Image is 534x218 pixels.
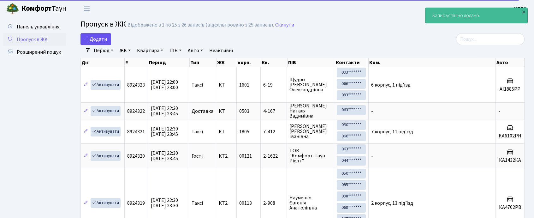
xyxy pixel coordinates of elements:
[289,148,331,163] span: ТОВ "Комфорт-Таун Ріелт"
[17,49,61,56] span: Розширений пошук
[514,5,526,13] a: КПП2
[219,109,234,114] span: КТ
[289,195,331,210] span: Науменко Євгенія Анатоліївна
[127,82,145,88] span: 8924323
[128,22,274,28] div: Відображено з 1 по 25 з 26 записів (відфільтровано з 25 записів).
[239,82,249,88] span: 1601
[371,200,413,207] span: 2 корпус, 13 під'їзд
[91,127,121,136] a: Активувати
[239,128,249,135] span: 1805
[117,45,133,56] a: ЖК
[127,200,145,207] span: 8924319
[496,58,525,67] th: Авто
[289,103,331,118] span: [PERSON_NAME] Наталя Вадимівна
[21,3,52,14] b: Комфорт
[219,82,234,88] span: КТ
[192,201,203,206] span: Таксі
[520,9,527,15] div: ×
[151,150,178,162] span: [DATE] 22:30 [DATE] 23:45
[263,129,284,134] span: 7-412
[498,157,522,163] h5: КА1432КА
[371,82,411,88] span: 6 корпус, 1 під'їзд
[192,82,203,88] span: Таксі
[498,108,500,115] span: -
[237,58,261,67] th: корп.
[80,19,126,30] span: Пропуск в ЖК
[185,45,205,56] a: Авто
[192,109,213,114] span: Доставка
[3,33,66,46] a: Пропуск в ЖК
[127,108,145,115] span: 8924322
[369,58,496,67] th: Ком.
[425,8,527,23] div: Запис успішно додано.
[192,154,203,159] span: Гості
[498,204,522,210] h5: КА4702РВ
[151,125,178,138] span: [DATE] 22:30 [DATE] 23:45
[91,45,116,56] a: Період
[151,105,178,117] span: [DATE] 22:30 [DATE] 23:45
[127,153,145,160] span: 8924320
[151,197,178,209] span: [DATE] 22:30 [DATE] 23:30
[125,58,148,67] th: #
[127,128,145,135] span: 8924321
[6,3,19,15] img: logo.png
[219,129,234,134] span: КТ
[239,153,252,160] span: 00121
[263,154,284,159] span: 2-1622
[498,133,522,139] h5: KA6102PH
[3,21,66,33] a: Панель управління
[219,201,234,206] span: КТ2
[263,109,284,114] span: 4-167
[80,33,111,45] a: Додати
[91,106,121,116] a: Активувати
[239,200,252,207] span: 00113
[456,33,525,45] input: Пошук...
[91,151,121,161] a: Активувати
[263,82,284,88] span: 6-19
[151,79,178,91] span: [DATE] 22:00 [DATE] 23:00
[167,45,184,56] a: ПІБ
[207,45,235,56] a: Неактивні
[85,36,107,43] span: Додати
[289,124,331,139] span: [PERSON_NAME] [PERSON_NAME] Іванівна
[148,58,190,67] th: Період
[275,22,294,28] a: Скинути
[371,128,413,135] span: 7 корпус, 11 під'їзд
[192,129,203,134] span: Таксі
[79,3,95,14] button: Переключити навігацію
[263,201,284,206] span: 2-908
[134,45,166,56] a: Квартира
[514,5,526,12] b: КПП2
[261,58,288,67] th: Кв.
[91,80,121,90] a: Активувати
[288,58,335,67] th: ПІБ
[371,153,373,160] span: -
[239,108,249,115] span: 0503
[498,86,522,92] h5: АІ1885РР
[219,154,234,159] span: КТ2
[91,198,121,208] a: Активувати
[190,58,217,67] th: Тип
[17,23,59,30] span: Панель управління
[17,36,48,43] span: Пропуск в ЖК
[289,77,331,92] span: Щудро [PERSON_NAME] Олександрівна
[3,46,66,58] a: Розширений пошук
[335,58,369,67] th: Контакти
[21,3,66,14] span: Таун
[217,58,237,67] th: ЖК
[371,108,373,115] span: -
[81,58,125,67] th: Дії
